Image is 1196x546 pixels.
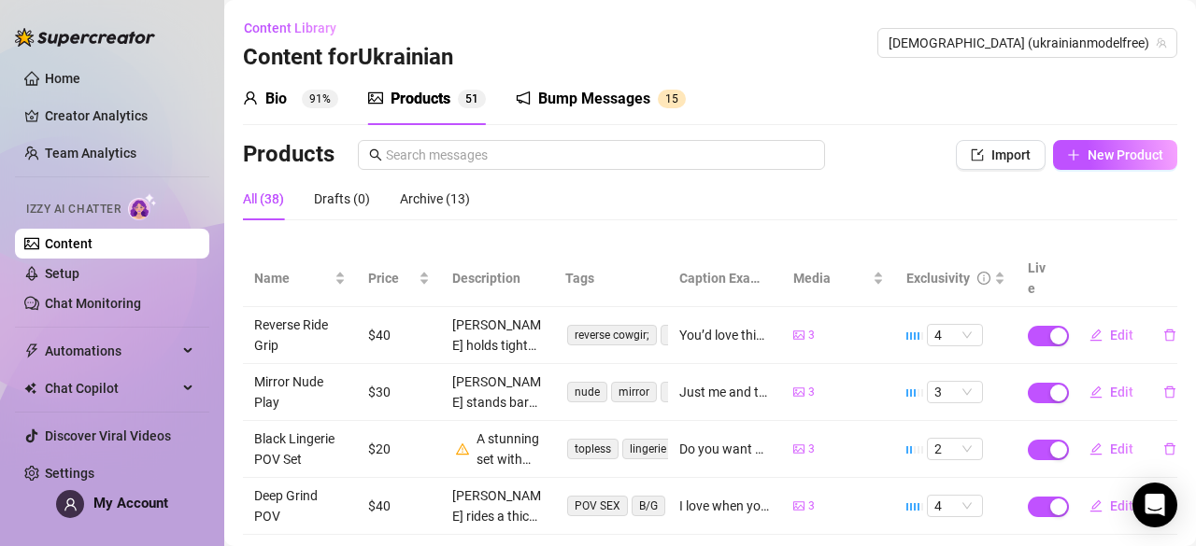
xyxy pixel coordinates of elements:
[1132,483,1177,527] div: Open Intercom Messenger
[516,91,531,105] span: notification
[357,250,441,307] th: Price
[441,250,555,307] th: Description
[45,71,80,86] a: Home
[357,364,441,421] td: $30
[64,497,78,511] span: user
[45,373,178,403] span: Chat Copilot
[369,148,382,161] span: search
[368,268,415,288] span: Price
[1089,442,1103,455] span: edit
[567,325,657,345] span: reverse cowgir;
[45,146,136,161] a: Team Analytics
[45,428,171,443] a: Discover Viral Videos
[45,101,194,131] a: Creator Analytics
[977,272,990,285] span: info-circle
[668,250,782,307] th: Caption Example
[538,88,650,110] div: Bump Messages
[243,421,357,478] td: Black Lingerie POV Set
[679,382,771,402] div: Just me and the mirror… unless you’re joining?
[567,382,607,402] span: nude
[1110,498,1133,513] span: Edit
[971,148,984,161] span: import
[243,478,357,535] td: Deep Grind POV
[24,343,39,358] span: thunderbolt
[934,496,975,516] span: 4
[661,325,705,345] span: riding
[1148,320,1191,350] button: delete
[1053,140,1177,170] button: New Product
[567,496,628,516] span: POV SEX
[456,442,469,455] span: warning
[357,307,441,364] td: $40
[302,90,338,108] sup: 91%
[386,145,814,165] input: Search messages
[808,384,815,401] span: 3
[808,327,815,344] span: 3
[452,315,544,356] div: [PERSON_NAME] holds tight onto his legs as she takes every inch, looking back at you with pure, s...
[1163,442,1176,455] span: delete
[357,478,441,535] td: $40
[782,250,896,307] th: Media
[45,266,79,281] a: Setup
[1156,37,1167,49] span: team
[679,325,771,345] div: You’d love this view from behind, wouldn’t you?
[128,193,157,220] img: AI Chatter
[391,88,450,110] div: Products
[465,92,472,105] span: 5
[93,495,168,511] span: My Account
[934,439,975,459] span: 2
[1110,385,1133,399] span: Edit
[567,439,619,459] span: topless
[889,29,1166,57] span: Ukrainian (ukrainianmodelfree)
[477,428,544,469] div: A stunning set with [PERSON_NAME] posing like you’re right there—her body, her eyes, her control....
[611,382,657,402] span: mirror
[265,88,287,110] div: Bio
[934,325,975,345] span: 4
[1110,328,1133,343] span: Edit
[808,497,815,515] span: 3
[793,500,804,511] span: picture
[15,28,155,47] img: logo-BBDzfeDw.svg
[793,386,804,398] span: picture
[45,336,178,366] span: Automations
[26,201,121,218] span: Izzy AI Chatter
[45,296,141,311] a: Chat Monitoring
[679,496,771,516] div: I love when you fill me deep and slow.
[458,90,486,108] sup: 51
[243,307,357,364] td: Reverse Ride Grip
[1110,441,1133,456] span: Edit
[243,250,357,307] th: Name
[554,250,668,307] th: Tags
[452,485,544,526] div: [PERSON_NAME] rides a thick cock with full control, her face lit up with pleasure as she leans in...
[452,371,544,413] div: [PERSON_NAME] stands bare in front of her mirror, nipples stiff, her toned figure perfectly posed...
[991,147,1031,162] span: Import
[956,140,1046,170] button: Import
[1163,329,1176,342] span: delete
[658,90,686,108] sup: 15
[243,364,357,421] td: Mirror Nude Play
[1089,329,1103,342] span: edit
[808,441,815,458] span: 3
[357,421,441,478] td: $20
[661,382,712,402] span: topless
[244,21,336,35] span: Content Library
[793,268,870,288] span: Media
[1163,385,1176,399] span: delete
[1089,499,1103,512] span: edit
[1089,385,1103,399] span: edit
[672,92,678,105] span: 5
[1067,148,1080,161] span: plus
[1088,147,1163,162] span: New Product
[1075,377,1148,407] button: Edit
[1148,434,1191,464] button: delete
[622,439,674,459] span: lingerie
[243,189,284,209] div: All (38)
[1075,491,1148,521] button: Edit
[1148,377,1191,407] button: delete
[45,236,93,251] a: Content
[632,496,665,516] span: B/G
[314,189,370,209] div: Drafts (0)
[400,189,470,209] div: Archive (13)
[679,439,771,459] div: Do you want me on your bed… or your knees?
[1075,434,1148,464] button: Edit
